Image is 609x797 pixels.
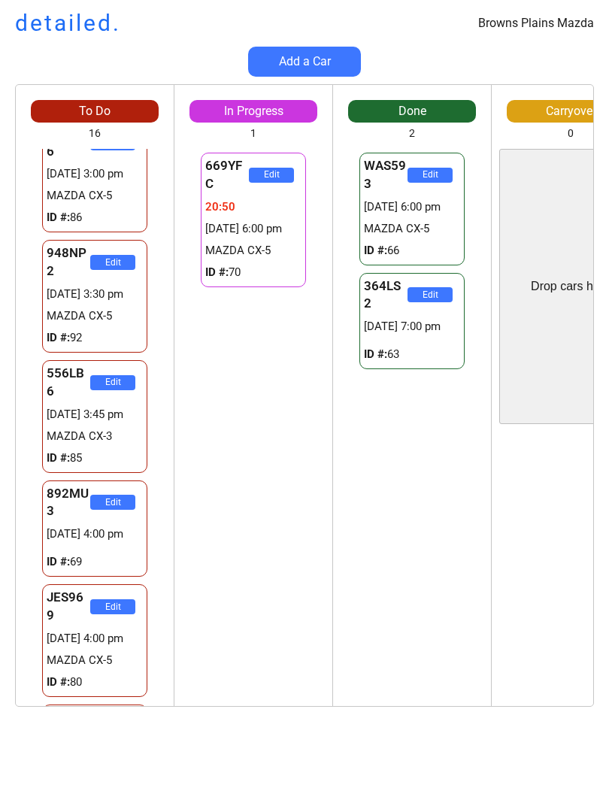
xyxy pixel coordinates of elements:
div: MAZDA CX-5 [47,188,143,204]
div: JES969 [47,589,90,625]
div: 86 [47,210,143,226]
strong: ID #: [364,347,387,361]
div: 69 [47,554,143,570]
div: 364LS2 [364,277,408,314]
div: MAZDA CX-3 [47,429,143,444]
div: WAS593 [364,157,408,193]
button: Edit [90,495,135,510]
button: Edit [249,168,294,183]
strong: ID #: [47,211,70,224]
div: MAZDA CX-5 [364,221,460,237]
div: 63 [364,347,460,362]
div: 669YFC [205,157,249,193]
strong: ID #: [205,265,229,279]
div: 80 [47,674,143,690]
div: 948NP2 [47,244,90,280]
div: MAZDA CX-5 [205,243,301,259]
button: Edit [90,375,135,390]
div: 16 [89,126,101,141]
button: Edit [408,287,453,302]
div: [DATE] 6:00 pm [205,221,301,237]
strong: ID #: [47,331,70,344]
div: 892MU3 [47,485,90,521]
div: [DATE] 3:45 pm [47,407,143,423]
strong: ID #: [364,244,387,257]
div: [DATE] 4:00 pm [47,526,143,542]
div: 70 [205,265,301,280]
div: Done [348,103,476,120]
div: [DATE] 6:00 pm [364,199,460,215]
div: To Do [31,103,159,120]
div: 85 [47,450,143,466]
strong: ID #: [47,555,70,568]
div: [DATE] 4:00 pm [47,631,143,647]
div: 0 [568,126,574,141]
div: [DATE] 3:30 pm [47,286,143,302]
div: [DATE] 3:00 pm [47,166,143,182]
button: Add a Car [248,47,361,77]
div: Browns Plains Mazda [478,15,594,32]
div: 1 [250,126,256,141]
strong: ID #: [47,451,70,465]
div: In Progress [189,103,317,120]
div: MAZDA CX-5 [47,308,143,324]
div: 2 [409,126,415,141]
strong: ID #: [47,675,70,689]
div: MAZDA CX-5 [47,653,143,668]
button: Edit [90,599,135,614]
div: 92 [47,330,143,346]
div: [DATE] 7:00 pm [364,319,460,335]
button: Edit [90,255,135,270]
h1: detailed. [15,8,121,39]
button: Edit [408,168,453,183]
div: 66 [364,243,460,259]
div: 556LB6 [47,365,90,401]
div: 20:50 [205,199,301,215]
